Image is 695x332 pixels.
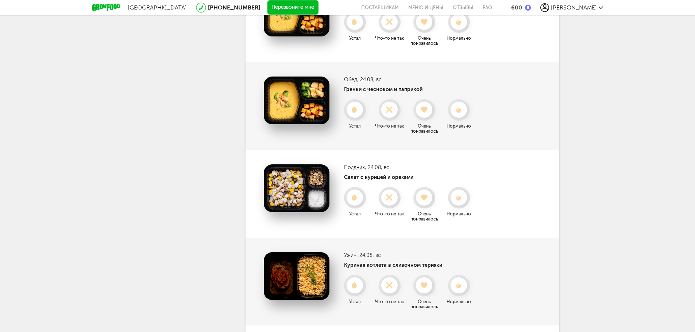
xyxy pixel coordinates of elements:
h4: Гренки с чесноком и паприкой [344,86,475,93]
div: Устал [339,211,371,216]
div: Устал [339,36,371,41]
img: bonus_b.cdccf46.png [525,5,531,11]
div: Очень понравилось [408,36,441,46]
img: Куриная котлета в сливочном терияки [264,252,329,300]
img: Гренки с чесноком и паприкой [264,77,329,124]
div: Нормально [443,299,475,304]
h4: Салат с курицей и орехами [344,174,475,180]
div: Что-то не так [373,36,406,41]
div: Устал [339,299,371,304]
div: Нормально [443,124,475,129]
h3: Ужин [344,252,475,258]
button: Перезвоните мне [267,0,318,15]
span: , 24.08, вс [365,164,389,171]
span: , 24.08, вс [357,77,382,83]
h3: Полдник [344,164,475,171]
span: [GEOGRAPHIC_DATA] [128,4,187,11]
div: Нормально [443,36,475,41]
a: [PHONE_NUMBER] [208,4,260,11]
div: Очень понравилось [408,211,441,222]
img: Салат с курицей и орехами [264,164,329,212]
div: Очень понравилось [408,299,441,309]
div: Что-то не так [373,299,406,304]
div: Что-то не так [373,211,406,216]
span: , 24.08, вс [356,252,381,258]
div: 600 [511,4,522,11]
span: [PERSON_NAME] [551,4,597,11]
div: Что-то не так [373,124,406,129]
div: Очень понравилось [408,124,441,134]
h3: Обед [344,77,475,83]
div: Устал [339,124,371,129]
div: Нормально [443,211,475,216]
h4: Куриная котлета в сливочном терияки [344,262,475,268]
